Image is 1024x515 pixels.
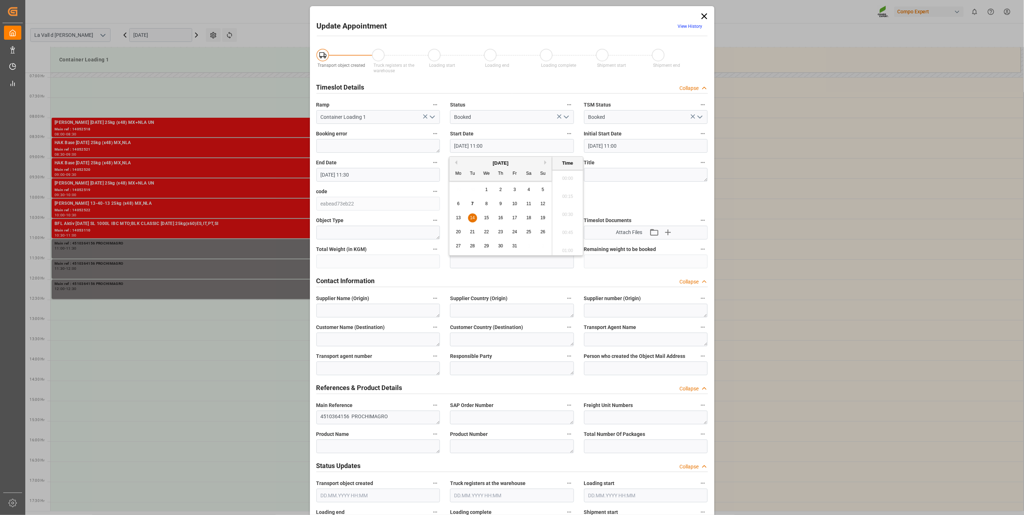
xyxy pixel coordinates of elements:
[539,199,548,208] div: Choose Sunday, October 12th, 2025
[431,401,440,410] button: Main Reference
[544,160,549,165] button: Next Month
[470,243,475,248] span: 28
[496,228,505,237] div: Choose Thursday, October 23rd, 2025
[454,169,463,178] div: Mo
[316,324,385,331] span: Customer Name (Destination)
[565,479,574,488] button: Truck registers at the warehouse
[316,110,440,124] input: Type to search/select
[565,294,574,303] button: Supplier Country (Origin)
[512,201,517,206] span: 10
[316,383,402,393] h2: References & Product Details
[524,228,533,237] div: Choose Saturday, October 25th, 2025
[528,187,530,192] span: 4
[526,215,531,220] span: 18
[431,187,440,196] button: code
[456,215,461,220] span: 13
[565,429,574,439] button: Product Number
[450,130,474,138] span: Start Date
[454,228,463,237] div: Choose Monday, October 20th, 2025
[316,430,349,438] span: Product Name
[584,430,645,438] span: Total Number Of Packages
[454,242,463,251] div: Choose Monday, October 27th, 2025
[316,130,347,138] span: Booking error
[468,213,477,222] div: Choose Tuesday, October 14th, 2025
[373,63,414,73] span: Truck registers at the warehouse
[680,463,699,471] div: Collapse
[450,324,523,331] span: Customer Country (Destination)
[496,242,505,251] div: Choose Thursday, October 30th, 2025
[498,215,503,220] span: 16
[451,183,550,253] div: month 2025-10
[584,402,633,409] span: Freight Unit Numbers
[498,243,503,248] span: 30
[431,294,440,303] button: Supplier Name (Origin)
[524,169,533,178] div: Sa
[510,199,519,208] div: Choose Friday, October 10th, 2025
[526,201,531,206] span: 11
[680,385,699,393] div: Collapse
[565,129,574,138] button: Start Date
[510,213,519,222] div: Choose Friday, October 17th, 2025
[514,187,516,192] span: 3
[698,429,708,439] button: Total Number Of Packages
[698,100,708,109] button: TSM Status
[539,185,548,194] div: Choose Sunday, October 5th, 2025
[524,185,533,194] div: Choose Saturday, October 4th, 2025
[484,215,489,220] span: 15
[512,243,517,248] span: 31
[468,228,477,237] div: Choose Tuesday, October 21st, 2025
[470,229,475,234] span: 21
[584,295,641,302] span: Supplier number (Origin)
[694,112,705,123] button: open menu
[457,201,460,206] span: 6
[565,323,574,332] button: Customer Country (Destination)
[680,278,699,286] div: Collapse
[316,188,328,195] span: code
[584,352,686,360] span: Person who created the Object Mail Address
[510,228,519,237] div: Choose Friday, October 24th, 2025
[456,229,461,234] span: 20
[500,187,502,192] span: 2
[316,352,372,360] span: Transport agent number
[565,100,574,109] button: Status
[429,63,455,68] span: Loading start
[431,429,440,439] button: Product Name
[316,411,440,424] textarea: 4510364156 PROCHIMAGRO
[584,159,595,166] span: Title
[584,139,708,153] input: DD.MM.YYYY HH:MM
[565,401,574,410] button: SAP Order Number
[698,129,708,138] button: Initial Start Date
[560,112,571,123] button: open menu
[431,158,440,167] button: End Date
[584,324,636,331] span: Transport Agent Name
[510,242,519,251] div: Choose Friday, October 31st, 2025
[485,201,488,206] span: 8
[584,101,611,109] span: TSM Status
[456,243,461,248] span: 27
[584,480,615,487] span: Loading start
[524,213,533,222] div: Choose Saturday, October 18th, 2025
[482,228,491,237] div: Choose Wednesday, October 22nd, 2025
[510,169,519,178] div: Fr
[431,323,440,332] button: Customer Name (Destination)
[496,213,505,222] div: Choose Thursday, October 16th, 2025
[450,402,493,409] span: SAP Order Number
[678,24,703,29] a: View History
[597,63,626,68] span: Shipment start
[680,85,699,92] div: Collapse
[584,246,656,253] span: Remaining weight to be booked
[584,217,632,224] span: Timeslot Documents
[316,217,344,224] span: Object Type
[453,160,457,165] button: Previous Month
[316,480,373,487] span: Transport object created
[485,63,510,68] span: Loading end
[431,244,440,254] button: Total Weight (in KGM)
[698,479,708,488] button: Loading start
[317,21,387,32] h2: Update Appointment
[539,169,548,178] div: Su
[540,229,545,234] span: 26
[431,479,440,488] button: Transport object created
[471,201,474,206] span: 7
[449,160,552,167] div: [DATE]
[542,187,544,192] span: 5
